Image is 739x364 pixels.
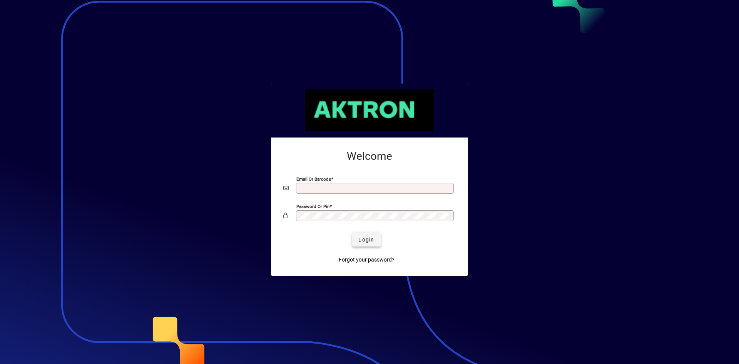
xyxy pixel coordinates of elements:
a: Forgot your password? [336,253,398,267]
span: Forgot your password? [339,256,395,264]
span: Login [358,236,374,244]
mat-label: Password or Pin [296,204,329,209]
mat-label: Email or Barcode [296,176,331,182]
button: Login [352,233,380,247]
h2: Welcome [283,150,456,163]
